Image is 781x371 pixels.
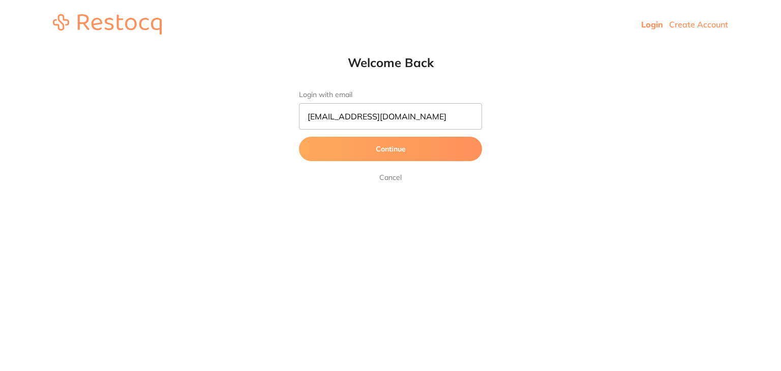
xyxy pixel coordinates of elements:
[641,19,663,29] a: Login
[377,171,404,183] a: Cancel
[279,55,502,70] h1: Welcome Back
[669,19,728,29] a: Create Account
[299,90,482,99] label: Login with email
[53,14,162,35] img: restocq_logo.svg
[299,137,482,161] button: Continue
